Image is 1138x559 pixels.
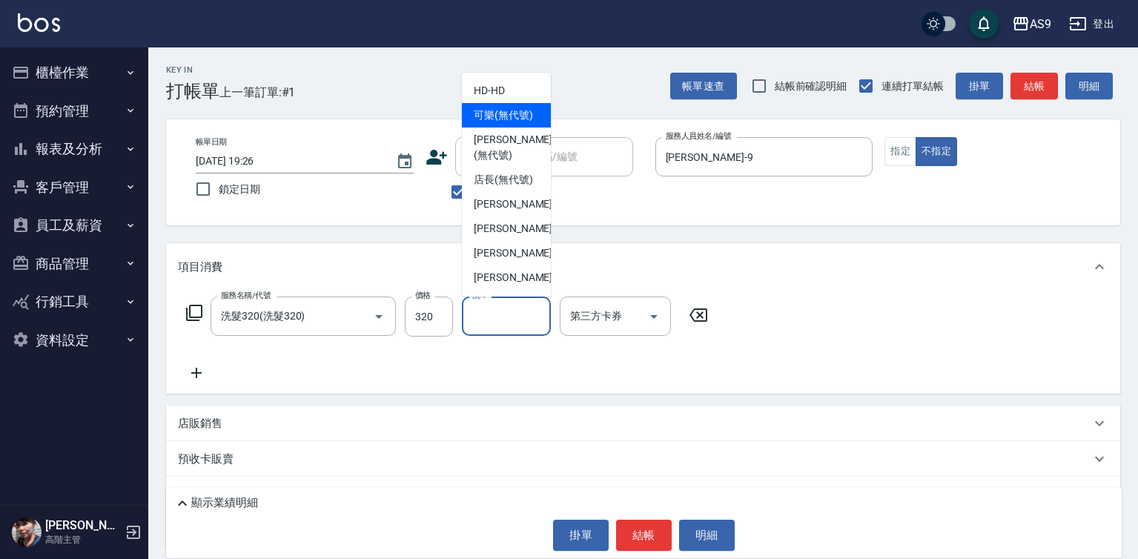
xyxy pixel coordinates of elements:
[166,406,1120,441] div: 店販銷售
[166,441,1120,477] div: 預收卡販賣
[474,132,552,163] span: [PERSON_NAME] (無代號)
[387,144,423,179] button: Choose date, selected date is 2025-09-06
[196,136,227,148] label: 帳單日期
[553,520,609,551] button: 掛單
[196,149,381,173] input: YYYY/MM/DD hh:mm
[775,79,847,94] span: 結帳前確認明細
[474,172,533,188] span: 店長 (無代號)
[178,416,222,431] p: 店販銷售
[6,168,142,207] button: 客戶管理
[6,92,142,130] button: 預約管理
[474,83,505,99] span: HD -HD
[178,451,234,467] p: 預收卡販賣
[881,79,944,94] span: 連續打單結帳
[6,245,142,283] button: 商品管理
[474,221,561,236] span: [PERSON_NAME] -7
[6,130,142,168] button: 報表及分析
[969,9,999,39] button: save
[221,290,271,301] label: 服務名稱/代號
[642,305,666,328] button: Open
[367,305,391,328] button: Open
[6,206,142,245] button: 員工及薪資
[1006,9,1057,39] button: AS9
[679,520,735,551] button: 明細
[45,518,121,533] h5: [PERSON_NAME]
[18,13,60,32] img: Logo
[166,477,1120,512] div: 其他付款方式
[191,495,258,511] p: 顯示業績明細
[956,73,1003,100] button: 掛單
[415,290,431,301] label: 價格
[45,533,121,546] p: 高階主管
[474,245,561,261] span: [PERSON_NAME] -9
[6,282,142,321] button: 行銷工具
[474,107,533,123] span: 可樂 (無代號)
[616,520,672,551] button: 結帳
[474,270,567,285] span: [PERSON_NAME] -12
[1010,73,1058,100] button: 結帳
[178,259,222,275] p: 項目消費
[6,321,142,360] button: 資料設定
[219,83,296,102] span: 上一筆訂單:#1
[1063,10,1120,38] button: 登出
[166,65,219,75] h2: Key In
[166,81,219,102] h3: 打帳單
[666,130,731,142] label: 服務人員姓名/編號
[1030,15,1051,33] div: AS9
[12,517,42,547] img: Person
[219,182,260,197] span: 鎖定日期
[916,137,957,166] button: 不指定
[1065,73,1113,100] button: 明細
[166,243,1120,291] div: 項目消費
[6,53,142,92] button: 櫃檯作業
[884,137,916,166] button: 指定
[474,294,567,310] span: [PERSON_NAME] -13
[670,73,737,100] button: 帳單速查
[474,196,561,212] span: [PERSON_NAME] -2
